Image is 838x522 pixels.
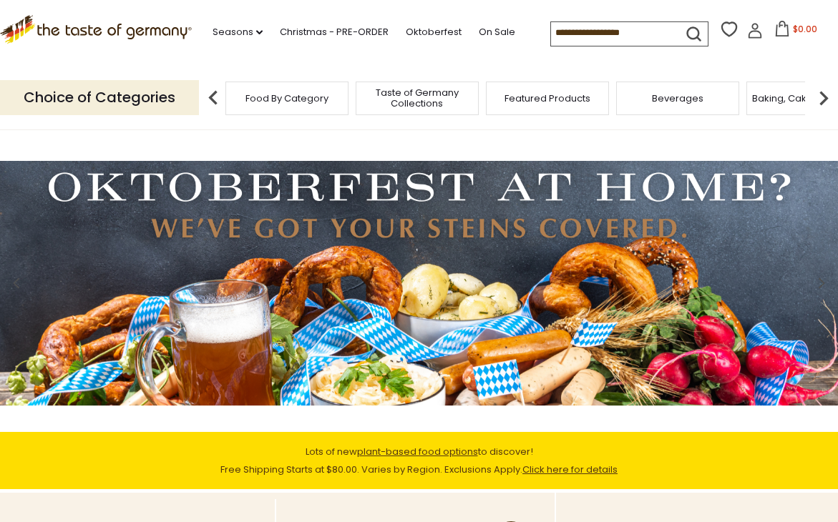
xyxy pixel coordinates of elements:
a: Food By Category [245,93,328,104]
a: Oktoberfest [406,24,462,40]
img: next arrow [809,84,838,112]
a: Taste of Germany Collections [360,87,474,109]
a: Seasons [213,24,263,40]
span: $0.00 [793,23,817,35]
a: Christmas - PRE-ORDER [280,24,389,40]
a: On Sale [479,24,515,40]
img: previous arrow [199,84,228,112]
a: Featured Products [505,93,590,104]
a: plant-based food options [357,445,478,458]
a: Beverages [652,93,703,104]
a: Click here for details [522,463,618,476]
button: $0.00 [766,21,827,42]
span: Lots of new to discover! Free Shipping Starts at $80.00. Varies by Region. Exclusions Apply. [220,445,618,476]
